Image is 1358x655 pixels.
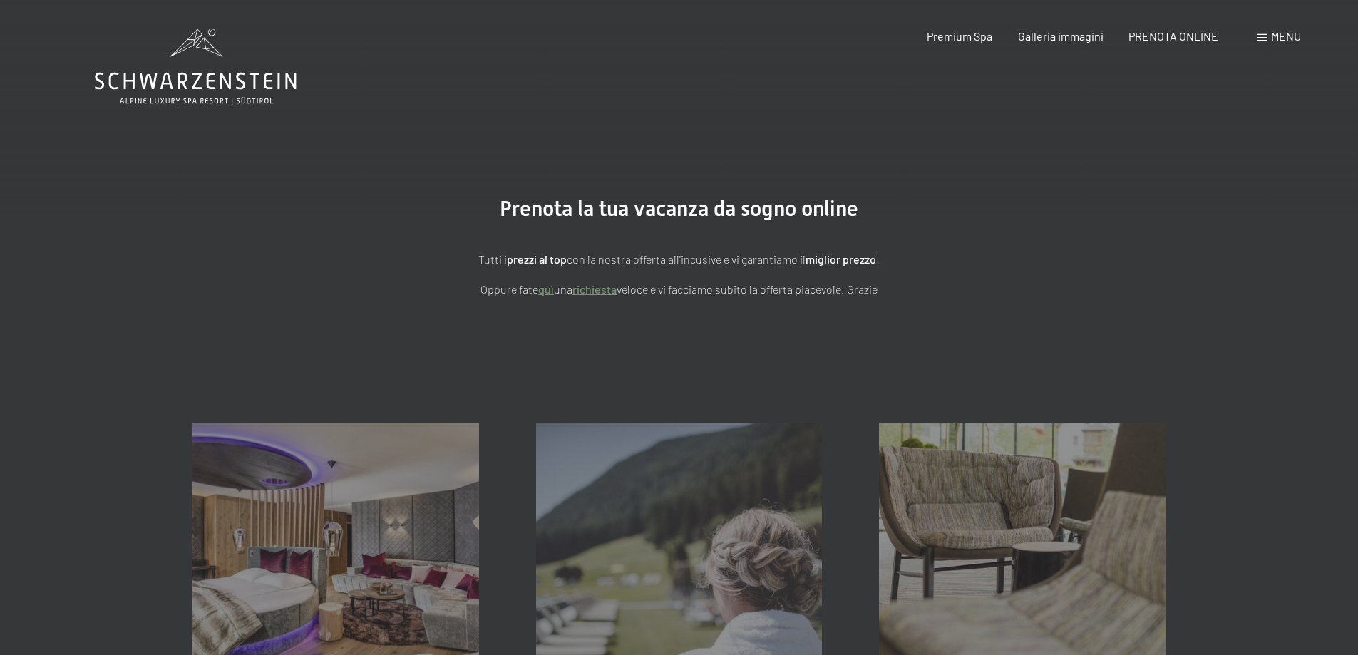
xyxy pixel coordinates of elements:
a: quì [538,282,554,296]
p: Tutti i con la nostra offerta all'incusive e vi garantiamo il ! [323,250,1036,269]
a: Galleria immagini [1018,29,1104,43]
span: Menu [1271,29,1301,43]
a: richiesta [572,282,617,296]
a: Premium Spa [927,29,992,43]
strong: miglior prezzo [806,252,876,266]
a: PRENOTA ONLINE [1128,29,1218,43]
strong: prezzi al top [507,252,567,266]
span: Prenota la tua vacanza da sogno online [500,196,858,221]
p: Oppure fate una veloce e vi facciamo subito la offerta piacevole. Grazie [323,280,1036,299]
